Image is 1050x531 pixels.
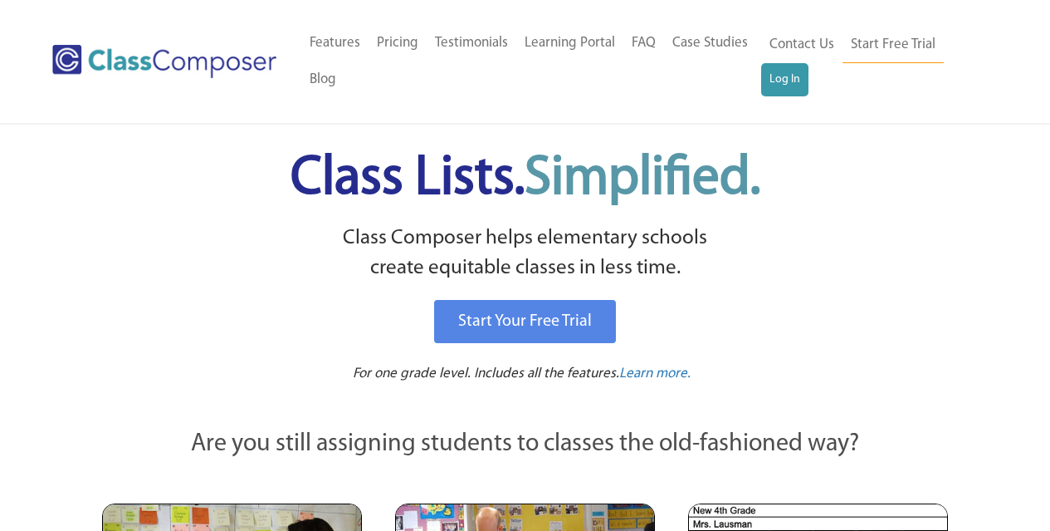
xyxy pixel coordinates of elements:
a: Log In [761,63,808,96]
a: Features [301,25,369,61]
nav: Header Menu [761,27,985,96]
img: Class Composer [52,45,276,78]
p: Are you still assigning students to classes the old-fashioned way? [102,426,949,463]
span: Start Your Free Trial [458,313,592,330]
a: Start Free Trial [842,27,944,64]
span: Learn more. [619,366,691,381]
span: Simplified. [525,152,760,206]
a: FAQ [623,25,664,61]
span: For one grade level. Includes all the features. [353,366,619,381]
a: Learn more. [619,364,691,385]
a: Learning Portal [516,25,623,61]
a: Case Studies [664,25,756,61]
span: Class Lists. [291,152,760,206]
a: Blog [301,61,344,98]
a: Start Your Free Trial [434,300,616,343]
a: Contact Us [761,27,842,63]
nav: Header Menu [301,25,761,98]
a: Pricing [369,25,427,61]
p: Class Composer helps elementary schools create equitable classes in less time. [100,224,951,284]
a: Testimonials [427,25,516,61]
